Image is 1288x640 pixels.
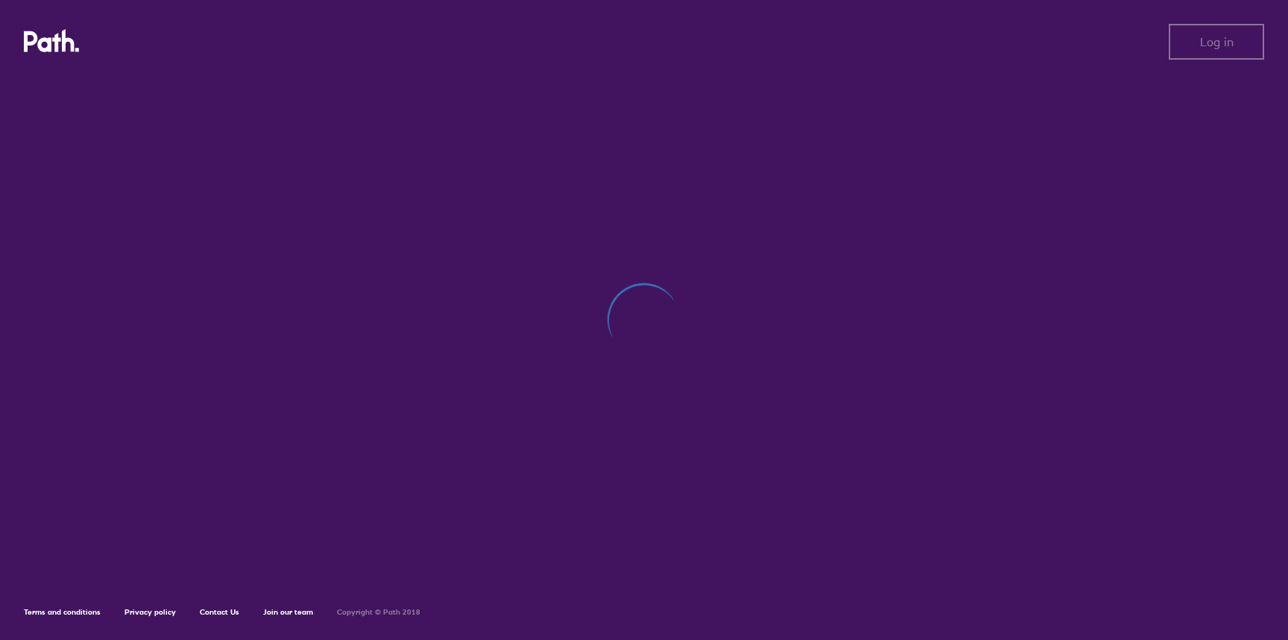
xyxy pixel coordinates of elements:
span: Log in [1200,35,1234,48]
h6: Copyright © Path 2018 [337,608,420,617]
a: Privacy policy [124,607,176,617]
a: Terms and conditions [24,607,101,617]
button: Log in [1169,24,1264,60]
a: Contact Us [200,607,239,617]
a: Join our team [263,607,313,617]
